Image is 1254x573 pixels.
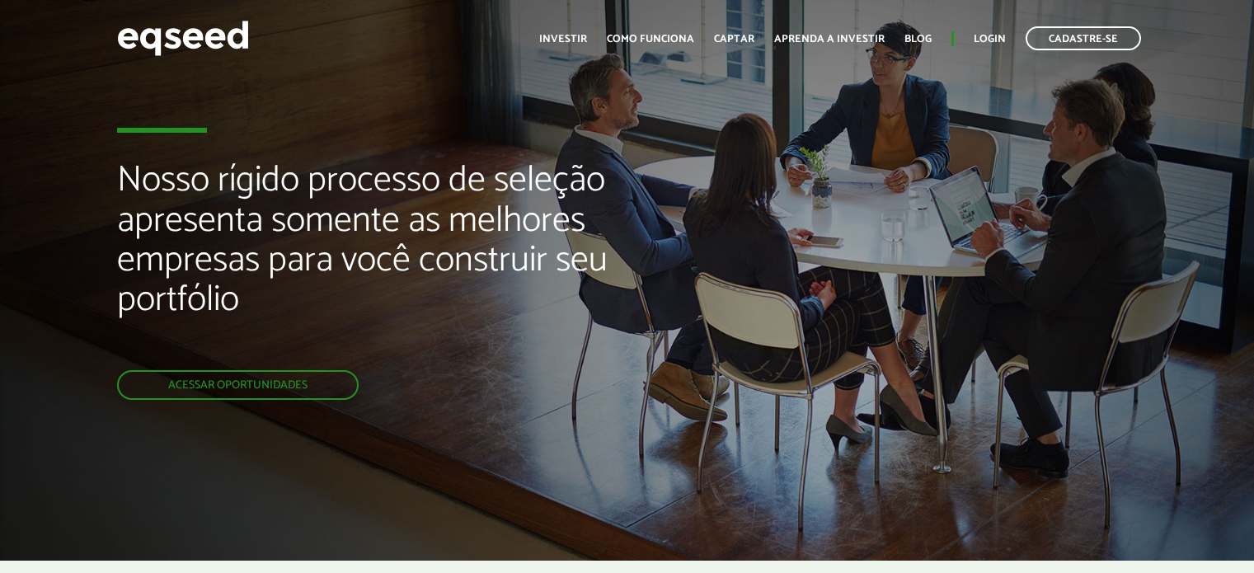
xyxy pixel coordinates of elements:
a: Como funciona [607,34,694,45]
a: Blog [904,34,932,45]
h2: Nosso rígido processo de seleção apresenta somente as melhores empresas para você construir seu p... [117,161,720,370]
img: EqSeed [117,16,249,60]
a: Aprenda a investir [774,34,885,45]
a: Captar [714,34,754,45]
a: Investir [539,34,587,45]
a: Login [974,34,1006,45]
a: Cadastre-se [1026,26,1141,50]
a: Acessar oportunidades [117,370,359,400]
